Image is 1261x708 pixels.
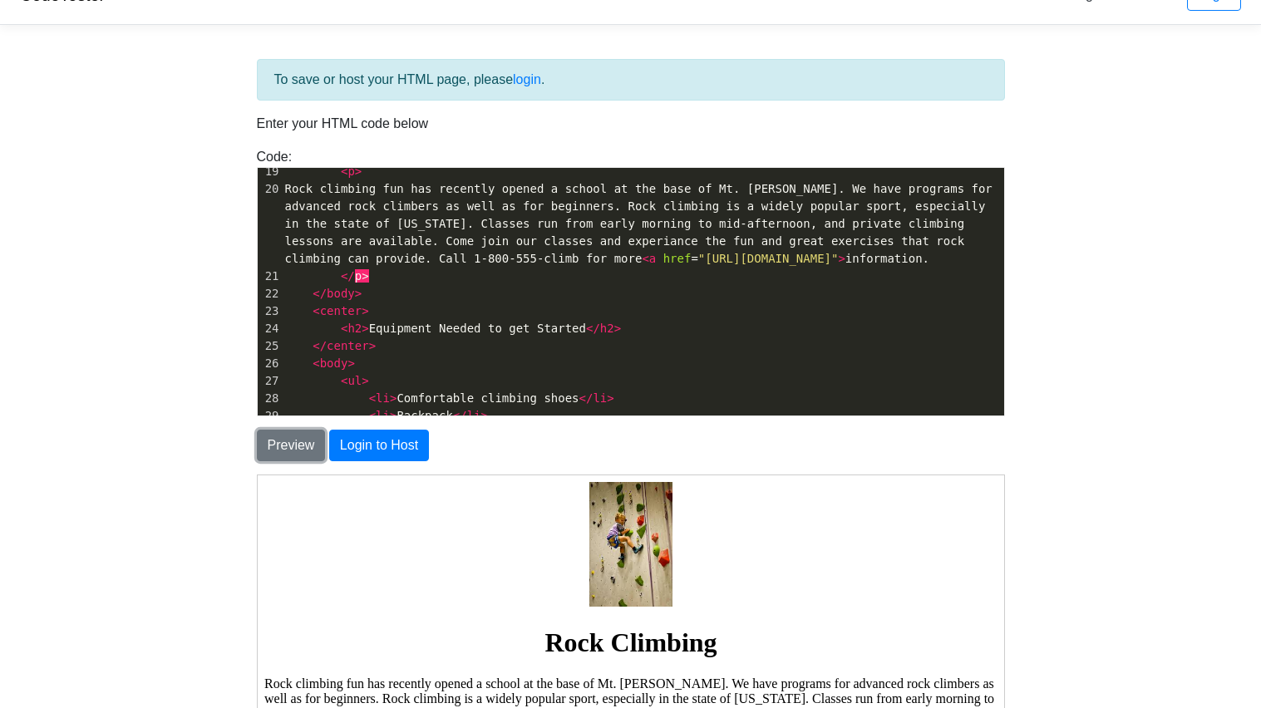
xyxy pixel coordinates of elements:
[341,165,347,178] span: <
[285,182,1000,265] span: Rock climbing fun has recently opened a school at the base of Mt. [PERSON_NAME]. We have programs...
[614,322,621,335] span: >
[390,391,397,405] span: >
[649,252,656,265] span: a
[313,287,327,300] span: </
[258,355,282,372] div: 26
[257,114,1005,134] p: Enter your HTML code below
[579,391,594,405] span: </
[376,409,390,422] span: li
[258,372,282,390] div: 27
[390,409,397,422] span: >
[327,287,355,300] span: body
[244,147,1017,416] div: Code:
[258,302,282,320] div: 23
[7,201,740,261] p: Rock climbing fun has recently opened a school at the base of Mt. [PERSON_NAME]. We have programs...
[258,337,282,355] div: 25
[642,252,648,265] span: <
[347,374,362,387] span: ul
[362,304,368,317] span: >
[347,322,362,335] span: h2
[593,391,607,405] span: li
[481,409,488,422] span: >
[347,356,354,370] span: >
[327,339,369,352] span: center
[332,7,415,131] img: 304baf11a33a0d03e8189fdea35098f2
[369,391,376,405] span: <
[341,374,347,387] span: <
[285,409,489,422] span: Backpack
[607,391,613,405] span: >
[258,180,282,198] div: 20
[292,246,358,260] a: information.
[341,322,347,335] span: <
[369,409,376,422] span: <
[513,72,541,86] a: login
[329,430,429,461] button: Login to Host
[285,322,622,335] span: Equipment Needed to get Started
[369,339,376,352] span: >
[313,356,319,370] span: <
[313,304,319,317] span: <
[698,252,839,265] span: "[URL][DOMAIN_NAME]"
[258,390,282,407] div: 28
[362,374,368,387] span: >
[320,304,362,317] span: center
[355,165,362,178] span: >
[341,269,355,283] span: </
[258,407,282,425] div: 29
[7,278,740,300] h2: Equipment Needed to get Started
[258,268,282,285] div: 21
[285,391,614,405] span: Comfortable climbing shoes
[7,278,740,408] a: Equipment Needed to get Started Comfortable climbing shoes Backpack Harness
[586,322,600,335] span: </
[313,339,327,352] span: </
[257,430,326,461] button: Preview
[258,163,282,180] div: 19
[838,252,845,265] span: >
[7,152,740,183] h1: Rock Climbing
[320,356,348,370] span: body
[258,320,282,337] div: 24
[467,409,481,422] span: li
[376,391,390,405] span: li
[600,322,614,335] span: h2
[257,59,1005,101] div: To save or host your HTML page, please .
[663,252,692,265] span: href
[355,269,362,283] span: p
[362,269,368,283] span: >
[347,165,354,178] span: p
[453,409,467,422] span: </
[258,285,282,302] div: 22
[40,317,740,332] li: Comfortable climbing shoes
[362,322,368,335] span: >
[355,287,362,300] span: >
